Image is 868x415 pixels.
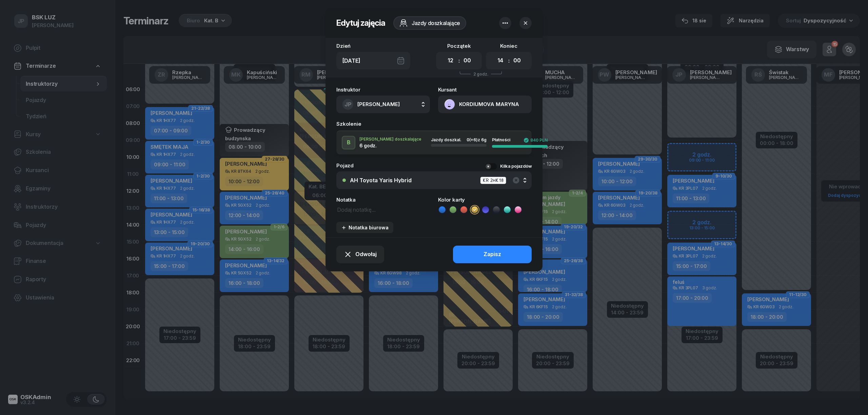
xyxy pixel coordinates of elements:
[484,250,501,259] div: Zapisz
[355,250,377,259] span: Odwołaj
[438,96,532,113] button: KORDIUMOVA MARYNA
[508,57,510,65] div: :
[336,96,430,113] button: JP[PERSON_NAME]
[336,171,532,189] button: AH Toyota Yaris HybridKR 2HK18
[458,57,460,65] div: :
[341,225,389,230] div: Notatka biurowa
[336,18,385,28] h2: Edytuj zajęcia
[453,246,532,263] button: Zapisz
[480,177,506,184] div: KR 2HK18
[344,102,352,107] span: JP
[357,101,400,107] span: [PERSON_NAME]
[336,222,393,233] button: Notatka biurowa
[336,246,384,263] button: Odwołaj
[500,163,532,170] div: Kilka pojazdów
[350,178,412,183] div: AH Toyota Yaris Hybrid
[485,163,532,170] button: Kilka pojazdów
